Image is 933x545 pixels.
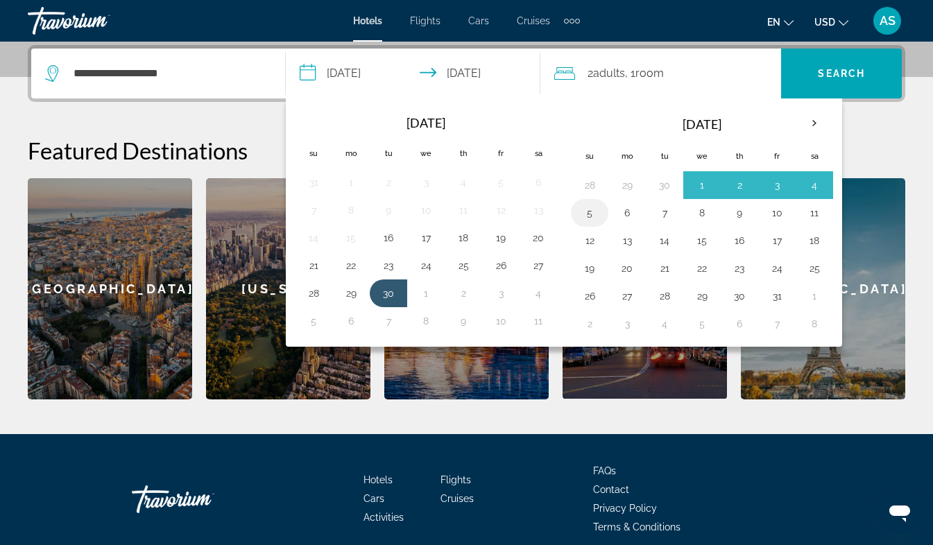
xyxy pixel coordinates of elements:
a: Cars [363,493,384,504]
button: Day 22 [691,259,713,278]
button: Day 22 [340,256,362,275]
button: Day 1 [415,284,437,303]
button: Day 1 [803,286,825,306]
button: Day 8 [415,311,437,331]
button: Day 7 [302,200,325,220]
button: Day 27 [527,256,549,275]
button: Change currency [814,12,848,32]
a: Cruises [440,493,474,504]
button: Day 5 [490,173,512,192]
button: Day 9 [377,200,400,220]
button: Day 8 [803,314,825,334]
button: Day 3 [415,173,437,192]
button: Day 28 [579,175,601,195]
button: Day 9 [728,203,751,223]
button: Day 2 [579,314,601,334]
a: Hotels [363,474,393,485]
button: Day 31 [302,173,325,192]
button: Day 2 [377,173,400,192]
a: [GEOGRAPHIC_DATA] [28,178,192,399]
button: Day 23 [728,259,751,278]
button: Day 12 [579,231,601,250]
button: Day 8 [691,203,713,223]
button: Day 10 [766,203,788,223]
button: Day 4 [527,284,549,303]
button: Day 11 [527,311,549,331]
a: Privacy Policy [593,503,657,514]
button: Day 10 [490,311,512,331]
button: Day 19 [579,259,601,278]
button: Day 24 [415,256,437,275]
span: Search [818,68,865,79]
button: Travelers: 2 adults, 0 children [540,49,781,98]
button: Day 24 [766,259,788,278]
button: Day 11 [803,203,825,223]
button: Day 7 [653,203,676,223]
a: Terms & Conditions [593,521,681,533]
iframe: Кнопка запуска окна обмена сообщениями [878,490,922,534]
button: Day 18 [803,231,825,250]
span: Activities [363,512,404,523]
button: Day 8 [340,200,362,220]
button: Day 4 [653,314,676,334]
a: Cars [468,15,489,26]
button: Day 29 [340,284,362,303]
th: [DATE] [332,107,520,138]
button: Day 28 [302,284,325,303]
button: Day 5 [579,203,601,223]
button: Extra navigation items [564,10,580,32]
button: Day 20 [616,259,638,278]
button: Day 5 [691,314,713,334]
button: Day 6 [527,173,549,192]
button: Day 7 [377,311,400,331]
button: Day 17 [415,228,437,248]
button: Day 21 [653,259,676,278]
button: Day 30 [377,284,400,303]
button: Day 30 [728,286,751,306]
button: Day 16 [377,228,400,248]
button: Day 21 [302,256,325,275]
button: Day 1 [340,173,362,192]
button: Day 3 [766,175,788,195]
button: Next month [796,107,833,139]
span: AS [880,14,896,28]
div: Search widget [31,49,902,98]
a: Flights [440,474,471,485]
span: FAQs [593,465,616,476]
button: Day 29 [691,286,713,306]
button: Day 19 [490,228,512,248]
button: Day 13 [616,231,638,250]
div: [US_STATE] [206,178,370,399]
button: Day 18 [452,228,474,248]
span: Hotels [353,15,382,26]
a: Travorium [132,478,271,520]
button: Day 3 [490,284,512,303]
button: Day 17 [766,231,788,250]
button: Day 25 [803,259,825,278]
button: Day 15 [691,231,713,250]
a: Cruises [517,15,550,26]
span: Adults [593,67,625,80]
span: , 1 [625,64,664,83]
button: Day 14 [653,231,676,250]
a: Flights [410,15,440,26]
button: Day 13 [527,200,549,220]
a: Contact [593,484,629,495]
button: Day 2 [452,284,474,303]
button: Day 7 [766,314,788,334]
th: [DATE] [608,107,796,141]
button: Day 11 [452,200,474,220]
button: User Menu [869,6,905,35]
button: Day 6 [728,314,751,334]
button: Day 31 [766,286,788,306]
button: Day 2 [728,175,751,195]
a: Travorium [28,3,166,39]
